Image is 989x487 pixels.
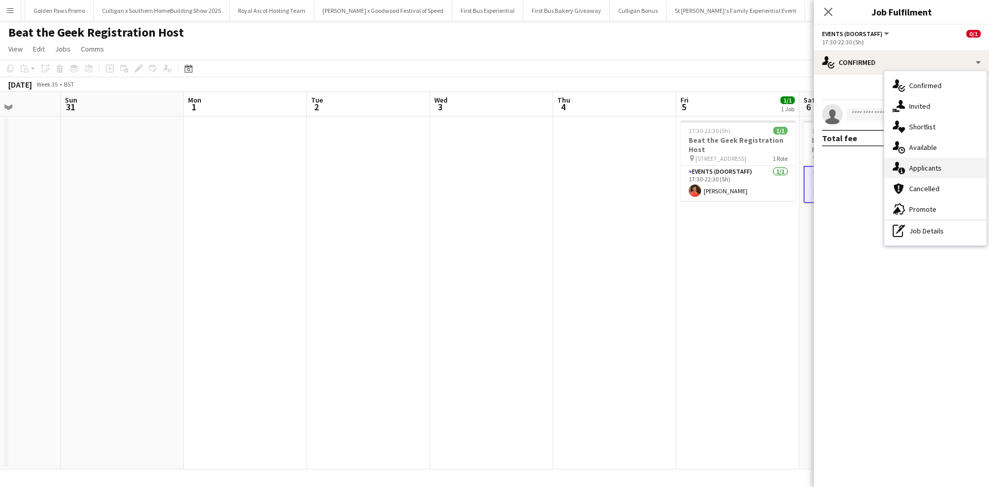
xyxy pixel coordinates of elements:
div: [DATE] [8,79,32,90]
app-card-role: Events (Doorstaff)1/117:30-22:30 (5h)[PERSON_NAME] [680,166,796,201]
span: 1/1 [773,127,788,135]
div: Promote [884,199,986,220]
span: 6 [802,101,815,113]
div: Confirmed [884,75,986,96]
h3: Job Fulfilment [814,5,989,19]
span: Tue [311,95,323,105]
div: Invited [884,96,986,116]
span: Wed [434,95,448,105]
div: Applicants [884,158,986,178]
div: 17:30-22:30 (5h) [822,38,981,46]
span: Jobs [55,44,71,54]
button: St [PERSON_NAME]'s Family Experiential Event [667,1,805,21]
div: Job Details [884,221,986,241]
span: 17:30-22:30 (5h) [812,127,854,135]
button: Student Day [805,1,855,21]
div: Available [884,137,986,158]
div: Confirmed [814,50,989,75]
div: Shortlist [884,116,986,137]
span: Events (Doorstaff) [822,30,882,38]
span: 0/1 [966,30,981,38]
span: 1 [186,101,201,113]
app-job-card: 17:30-22:30 (5h)1/1Beat the Geek Registration Host [STREET_ADDRESS]1 RoleEvents (Doorstaff)1/117:... [680,121,796,201]
div: BST [64,80,74,88]
button: Golden Paws Promo [25,1,94,21]
button: [PERSON_NAME] x Goodwood Festival of Speed [314,1,452,21]
span: 17:30-22:30 (5h) [689,127,730,135]
span: 1 Role [773,155,788,162]
a: Comms [77,42,108,56]
span: Fri [680,95,689,105]
button: Culligan Bonus [610,1,667,21]
div: 1 Job [781,105,794,113]
span: Mon [188,95,201,105]
span: [STREET_ADDRESS] [695,155,746,162]
div: Total fee [822,133,857,143]
button: Culligan x Southern HomeBuilding Show 2025 [94,1,230,21]
span: View [8,44,23,54]
h3: Beat the Geek Registration Host [804,136,919,154]
span: 1/1 [780,96,795,104]
span: Edit [33,44,45,54]
button: Events (Doorstaff) [822,30,891,38]
button: First Bus Experiential [452,1,523,21]
span: 4 [556,101,570,113]
span: 31 [63,101,77,113]
span: Sun [65,95,77,105]
span: 2 [310,101,323,113]
h3: Beat the Geek Registration Host [680,136,796,154]
a: View [4,42,27,56]
a: Jobs [51,42,75,56]
h1: Beat the Geek Registration Host [8,25,184,40]
span: Comms [81,44,104,54]
span: Thu [557,95,570,105]
app-job-card: 17:30-22:30 (5h)0/1Beat the Geek Registration Host [STREET_ADDRESS]1 RoleEvents (Doorstaff)4A0/11... [804,121,919,203]
div: Cancelled [884,178,986,199]
button: First Bus Bakery Giveaway [523,1,610,21]
button: Royal Ascot Hosting Team [230,1,314,21]
a: Edit [29,42,49,56]
app-card-role: Events (Doorstaff)4A0/117:30-22:30 (5h) [804,166,919,203]
span: Sat [804,95,815,105]
span: 5 [679,101,689,113]
span: Week 35 [34,80,60,88]
span: 3 [433,101,448,113]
